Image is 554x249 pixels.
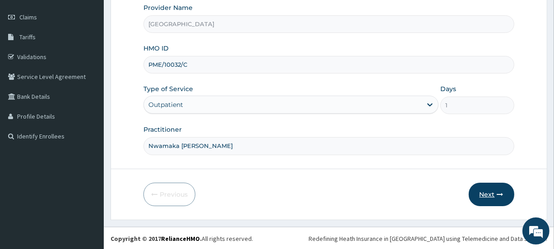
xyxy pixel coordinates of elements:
button: Previous [143,183,195,206]
input: Enter HMO ID [143,56,514,74]
label: Practitioner [143,125,182,134]
label: Type of Service [143,84,193,93]
label: HMO ID [143,44,169,53]
div: Chat with us now [47,51,152,62]
a: RelianceHMO [161,235,200,243]
button: Next [469,183,514,206]
label: Days [440,84,456,93]
div: Outpatient [148,100,183,109]
span: Claims [19,13,37,21]
div: Minimize live chat window [148,5,170,26]
strong: Copyright © 2017 . [111,235,202,243]
span: We're online! [52,70,125,161]
span: Tariffs [19,33,36,41]
label: Provider Name [143,3,193,12]
input: Enter Name [143,137,514,155]
img: d_794563401_company_1708531726252_794563401 [17,45,37,68]
div: Redefining Heath Insurance in [GEOGRAPHIC_DATA] using Telemedicine and Data Science! [309,234,547,243]
textarea: Type your message and hit 'Enter' [5,159,172,190]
